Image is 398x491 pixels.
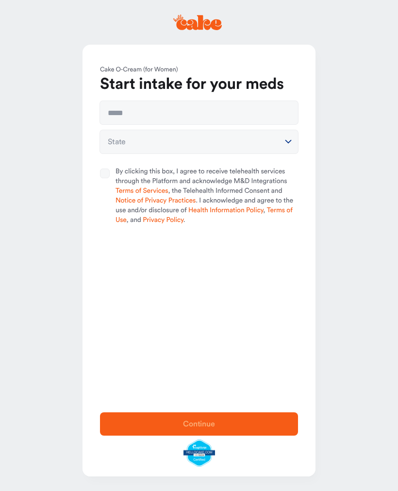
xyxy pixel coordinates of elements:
[116,167,298,225] span: By clicking this box, I agree to receive telehealth services through the Platform and acknowledge...
[183,440,215,467] img: legit-script-certified.png
[100,75,298,94] h1: Start intake for your meds
[116,187,168,194] a: Terms of Services
[183,420,215,428] span: Continue
[188,207,263,214] a: Health Information Policy
[116,197,196,204] a: Notice of Privacy Practices
[100,65,298,75] div: Cake O-Cream (for Women)
[100,169,110,178] button: By clicking this box, I agree to receive telehealth services through the Platform and acknowledge...
[100,412,298,436] button: Continue
[143,217,183,223] a: Privacy Policy
[116,207,293,223] a: Terms of Use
